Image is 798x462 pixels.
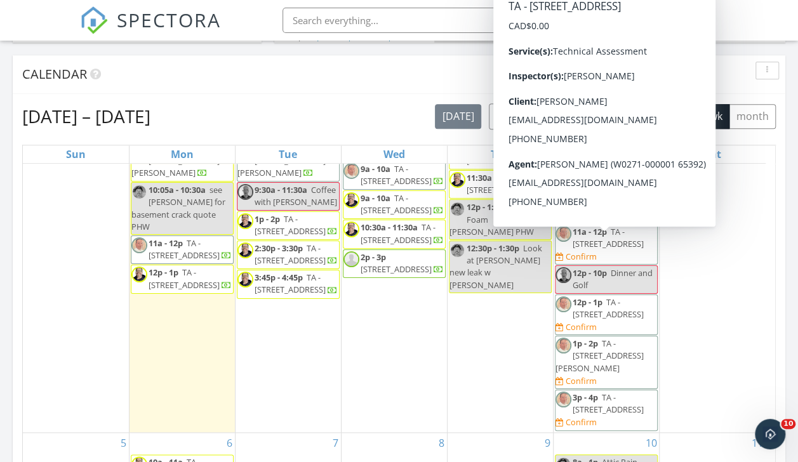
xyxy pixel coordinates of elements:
a: Go to October 10, 2025 [642,433,659,453]
td: Go to September 28, 2025 [23,119,129,432]
img: The Best Home Inspection Software - Spectora [80,6,108,34]
a: Leaflet [277,34,298,41]
input: Search everything... [283,8,536,33]
div: [PERSON_NAME] [618,8,700,20]
span: 1p - 2p [573,338,598,349]
span: Spray Foam [PERSON_NAME] PHW [449,201,534,237]
span: TA - [STREET_ADDRESS] [573,143,644,166]
a: 9a - 10a TA - [STREET_ADDRESS] [361,192,444,216]
a: 1p - 2p TA - [STREET_ADDRESS] [255,213,338,237]
a: Tuesday [276,145,300,163]
span: 12p - 1p [149,267,178,278]
a: 10a - 11a TA - [GEOGRAPHIC_DATA][STREET_ADDRESS] [555,172,653,208]
img: img_2897.jpg [237,272,253,287]
a: Confirm [555,375,597,387]
img: img_6888.jpg [449,242,465,258]
a: Confirm [555,251,597,263]
img: img_2897.jpg [131,267,147,282]
a: TA - [STREET_ADDRESS] [573,143,656,166]
a: Friday [597,145,616,163]
a: Go to October 7, 2025 [330,433,341,453]
a: 3:45p - 4:45p TA - [STREET_ADDRESS] [255,272,338,295]
span: see [PERSON_NAME] for basement crack quote PHW [131,184,225,232]
span: 11a - 12p [149,237,183,249]
span: 9a - 10a [361,192,390,204]
a: Confirm [555,321,597,333]
div: Confirm [566,417,597,427]
a: Confirm [555,209,597,221]
a: 10:30a - 11:30a TA - [STREET_ADDRESS] [361,221,444,245]
a: 1p - 2p TA - [STREET_ADDRESS][PERSON_NAME] Confirm [555,336,658,389]
span: 3:45p - 4:45p [255,272,303,283]
span: 3p - 4p [573,392,598,403]
span: 12:30p - 1:30p [467,242,519,254]
span: TA - [STREET_ADDRESS] [361,163,432,187]
button: month [729,104,776,129]
img: default-user-f0147aede5fd5fa78ca7ade42f37bd4542148d508eef1c3d3ea960f66861d68b.jpg [343,251,359,267]
span: 10:05a - 10:30a [149,184,206,195]
a: 10a - 11a TA - [GEOGRAPHIC_DATA][STREET_ADDRESS] Confirm [555,170,658,223]
img: img_4289.jpeg [555,267,571,283]
span: TA - [STREET_ADDRESS] [255,272,326,295]
span: TA - [STREET_ADDRESS] [467,172,542,195]
img: img_2897.jpg [237,213,253,229]
a: 3p - 4p TA - [STREET_ADDRESS] Confirm [555,390,658,431]
span: 2p - 3p [361,251,386,263]
td: Go to October 3, 2025 [554,119,660,432]
div: Confirm [566,322,597,332]
span: TA - [STREET_ADDRESS] [361,192,432,216]
div: Noble Tek Developments Ltd. [583,20,710,33]
span: 2:30p - 3:30p [255,242,303,254]
img: img_4888.jpeg [555,226,571,242]
a: 3p - 4p TA - [STREET_ADDRESS] [573,392,644,415]
span: TA - [STREET_ADDRESS] [361,221,436,245]
span: TA - [STREET_ADDRESS] [255,213,326,237]
div: Confirm [566,376,597,386]
span: TA - [GEOGRAPHIC_DATA][STREET_ADDRESS] [555,172,653,208]
span: Coffee with [PERSON_NAME] [255,184,337,208]
img: img_4888.jpeg [555,392,571,407]
span: 11:30a - 12:30p [467,172,524,183]
a: Go to October 6, 2025 [224,433,235,453]
img: img_4888.jpeg [555,338,571,353]
button: day [583,104,615,129]
img: img_4888.jpeg [131,237,147,253]
a: 1p - 2p TA - [STREET_ADDRESS] [237,211,340,240]
a: 2p - 3p [STREET_ADDRESS] [343,249,446,278]
a: 3:45p - 4:45p TA - [STREET_ADDRESS] [237,270,340,298]
span: Calendar [22,65,87,82]
a: 11a - 12p TA - [STREET_ADDRESS] [149,237,232,261]
a: Thursday [488,145,513,163]
img: img_2897.jpg [237,242,253,258]
h2: [DATE] – [DATE] [22,103,150,129]
a: Wednesday [381,145,408,163]
span: TA - [STREET_ADDRESS] [467,143,538,166]
a: 1p - 2p TA - [STREET_ADDRESS][PERSON_NAME] [555,338,644,373]
a: TA - [STREET_ADDRESS] [467,143,550,166]
a: 10:30a - 11:30a TA - [STREET_ADDRESS] [343,220,446,248]
span: 12p - 10p [573,267,607,279]
span: TA - [STREET_ADDRESS] [573,392,644,415]
button: week [614,104,653,129]
span: TA - [STREET_ADDRESS] [149,237,220,261]
span: TA - [STREET_ADDRESS] [573,296,644,320]
span: 9:30a - 11:30a [255,184,307,195]
span: SPECTORA [117,6,221,33]
span: TA - [STREET_ADDRESS] [573,226,644,249]
div: Confirm [566,251,597,261]
a: 11a - 12p TA - [STREET_ADDRESS] [131,235,234,264]
a: Confirm [555,416,597,428]
a: 11a - 12p TA - [STREET_ADDRESS] Confirm [555,224,658,265]
button: Next [518,103,548,129]
iframe: Intercom live chat [755,419,785,449]
span: Dinner and Golf [573,267,653,291]
td: Go to October 2, 2025 [448,119,554,432]
a: 11:30a - 12:30p TA - [STREET_ADDRESS] [467,172,550,195]
a: Go to October 5, 2025 [118,433,129,453]
a: 9a - 10a TA - [STREET_ADDRESS] [343,190,446,219]
button: cal wk [652,104,695,129]
a: Go to October 9, 2025 [542,433,553,453]
td: Go to September 30, 2025 [235,119,341,432]
span: 11a - 12p [573,226,607,237]
img: img_2897.jpg [343,221,359,237]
